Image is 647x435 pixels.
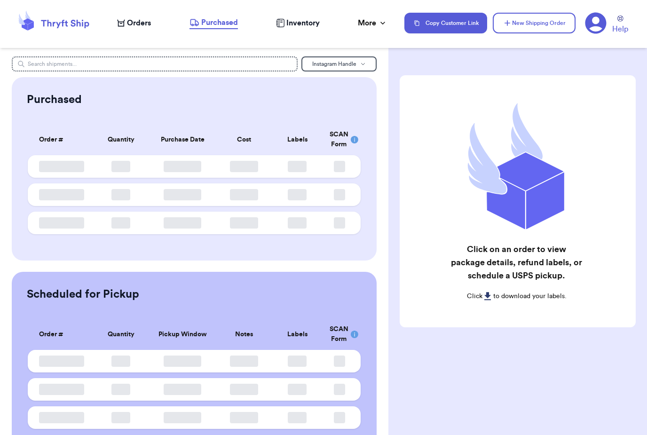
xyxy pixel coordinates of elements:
[404,13,487,33] button: Copy Customer Link
[312,61,356,67] span: Instagram Handle
[451,292,583,301] p: Click to download your labels.
[28,319,95,350] th: Order #
[451,243,583,282] h2: Click on an order to view package details, refund labels, or schedule a USPS pickup.
[612,16,628,35] a: Help
[28,124,95,155] th: Order #
[127,17,151,29] span: Orders
[12,56,298,71] input: Search shipments...
[94,319,147,350] th: Quantity
[358,17,387,29] div: More
[94,124,147,155] th: Quantity
[612,24,628,35] span: Help
[27,92,82,107] h2: Purchased
[493,13,576,33] button: New Shipping Order
[286,17,320,29] span: Inventory
[217,124,270,155] th: Cost
[271,319,324,350] th: Labels
[148,124,218,155] th: Purchase Date
[27,287,139,302] h2: Scheduled for Pickup
[117,17,151,29] a: Orders
[330,324,349,344] div: SCAN Form
[271,124,324,155] th: Labels
[201,17,238,28] span: Purchased
[276,17,320,29] a: Inventory
[148,319,218,350] th: Pickup Window
[217,319,270,350] th: Notes
[301,56,377,71] button: Instagram Handle
[330,130,349,150] div: SCAN Form
[189,17,238,29] a: Purchased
